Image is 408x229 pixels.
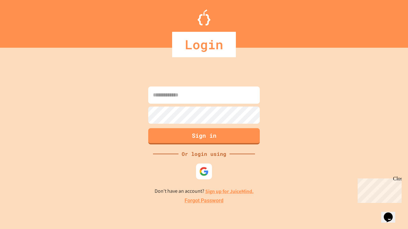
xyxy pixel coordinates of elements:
iframe: chat widget [381,204,402,223]
div: Login [172,32,236,57]
img: google-icon.svg [199,167,209,176]
div: Or login using [178,150,229,158]
a: Sign up for JuiceMind. [205,188,254,195]
img: Logo.svg [198,10,210,25]
iframe: chat widget [355,176,402,203]
a: Forgot Password [185,197,223,205]
p: Don't have an account? [155,187,254,195]
button: Sign in [148,128,260,144]
div: Chat with us now!Close [3,3,44,40]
